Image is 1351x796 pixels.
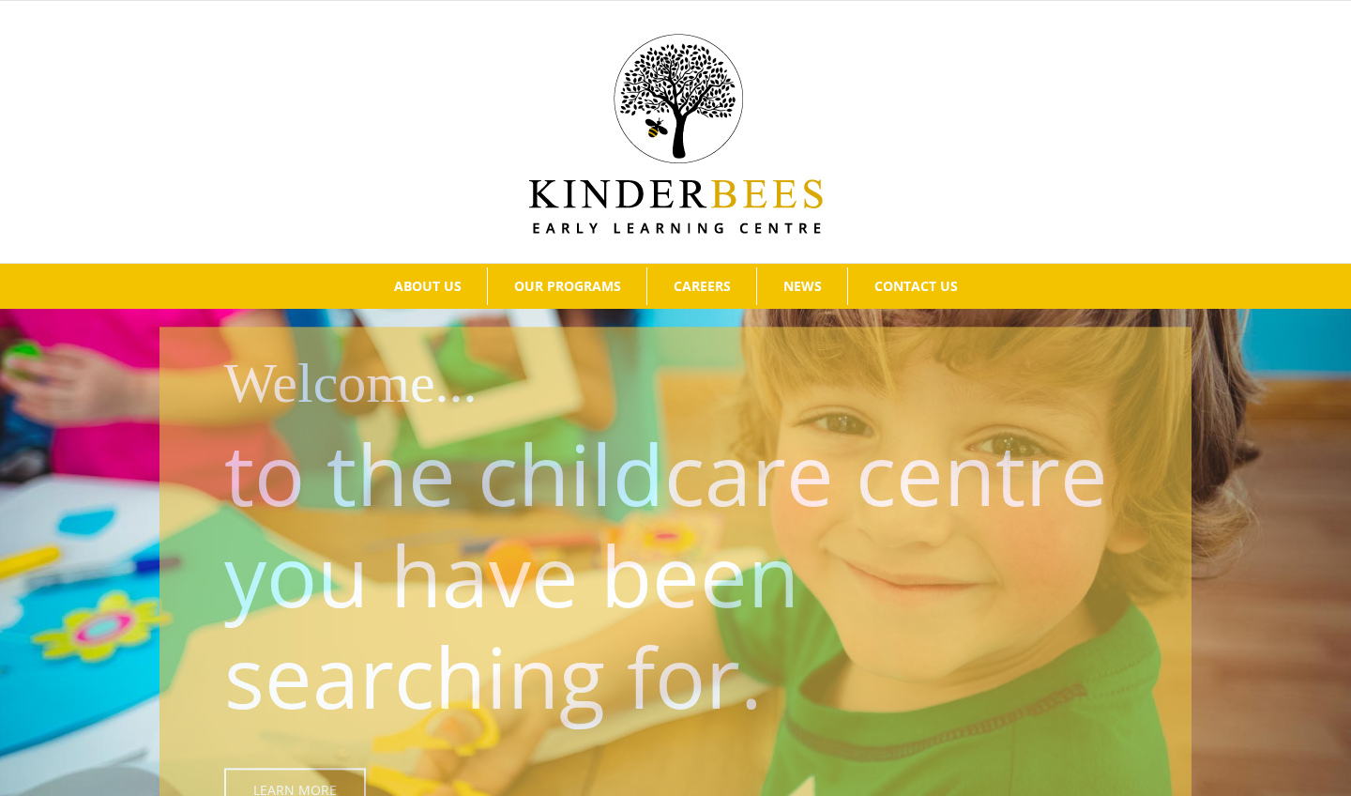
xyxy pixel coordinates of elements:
[28,264,1323,309] nav: Main Menu
[514,280,621,293] span: OUR PROGRAMS
[874,280,958,293] span: CONTACT US
[757,268,847,305] a: NEWS
[224,423,1138,727] p: to the childcare centre you have been searching for.
[394,280,462,293] span: ABOUT US
[224,344,1178,423] h1: Welcome...
[368,268,487,305] a: ABOUT US
[848,268,983,305] a: CONTACT US
[783,280,822,293] span: NEWS
[674,280,731,293] span: CAREERS
[529,34,823,234] img: Kinder Bees Logo
[488,268,646,305] a: OUR PROGRAMS
[647,268,756,305] a: CAREERS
